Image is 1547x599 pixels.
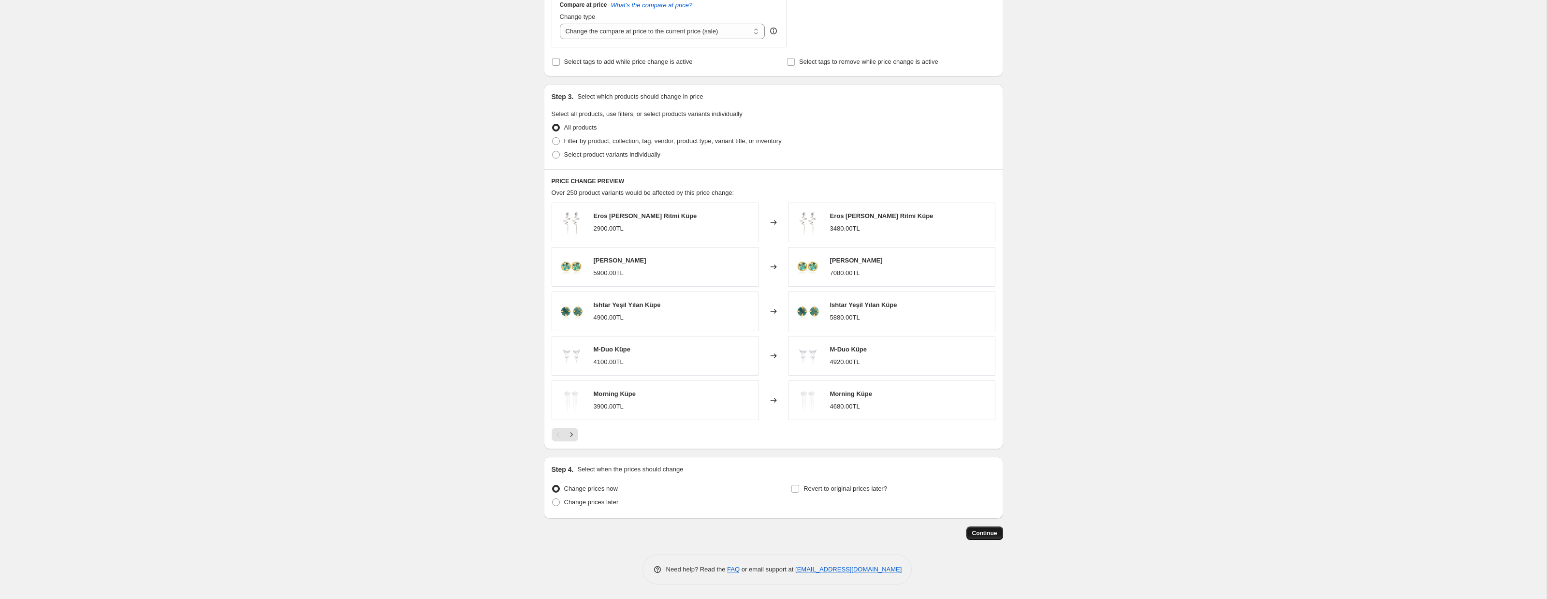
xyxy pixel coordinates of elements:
img: Morning_Kupe_80x.jpg [557,386,586,415]
span: Select product variants individually [564,151,660,158]
span: All products [564,124,597,131]
div: 3900.00TL [594,402,624,411]
span: or email support at [740,566,795,573]
div: 4900.00TL [594,313,624,322]
img: Erosbeat_80x.jpg [557,208,586,237]
img: DSCF8387copy_80x.jpg [793,252,822,281]
span: Eros [PERSON_NAME] Ritmi Küpe [594,212,697,219]
h2: Step 4. [552,465,574,474]
span: Change prices now [564,485,618,492]
button: Continue [966,526,1003,540]
h6: PRICE CHANGE PREVIEW [552,177,995,185]
div: 5900.00TL [594,268,624,278]
span: M-Duo Küpe [830,346,867,353]
span: Eros [PERSON_NAME] Ritmi Küpe [830,212,934,219]
div: 2900.00TL [594,224,624,234]
span: Change type [560,13,596,20]
span: Ishtar Yeşil Yılan Küpe [830,301,897,308]
nav: Pagination [552,428,578,441]
img: M-Duo_80x.jpg [557,341,586,370]
div: 5880.00TL [830,313,860,322]
span: Select tags to remove while price change is active [799,58,938,65]
span: Over 250 product variants would be affected by this price change: [552,189,734,196]
span: [PERSON_NAME] [594,257,646,264]
span: Need help? Read the [666,566,728,573]
img: DSCF8387copy_80x.jpg [557,252,586,281]
span: Change prices later [564,498,619,506]
span: Morning Küpe [594,390,636,397]
button: Next [565,428,578,441]
span: M-Duo Küpe [594,346,631,353]
span: [PERSON_NAME] [830,257,883,264]
span: Revert to original prices later? [803,485,887,492]
p: Select which products should change in price [577,92,703,102]
div: 4100.00TL [594,357,624,367]
div: 4920.00TL [830,357,860,367]
img: M-Duo_80x.jpg [793,341,822,370]
span: Filter by product, collection, tag, vendor, product type, variant title, or inventory [564,137,782,145]
h3: Compare at price [560,1,607,9]
img: Erosbeat_80x.jpg [793,208,822,237]
span: Morning Küpe [830,390,872,397]
p: Select when the prices should change [577,465,683,474]
div: 4680.00TL [830,402,860,411]
div: 7080.00TL [830,268,860,278]
a: FAQ [727,566,740,573]
img: ishtar_yilan_yesil_photo2_80x.jpg [793,297,822,326]
img: Morning_Kupe_80x.jpg [793,386,822,415]
button: What's the compare at price? [611,1,693,9]
h2: Step 3. [552,92,574,102]
img: ishtar_yilan_yesil_photo2_80x.jpg [557,297,586,326]
span: Select all products, use filters, or select products variants individually [552,110,743,117]
span: Ishtar Yeşil Yılan Küpe [594,301,661,308]
span: Continue [972,529,997,537]
div: 3480.00TL [830,224,860,234]
span: Select tags to add while price change is active [564,58,693,65]
a: [EMAIL_ADDRESS][DOMAIN_NAME] [795,566,902,573]
div: help [769,26,778,36]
